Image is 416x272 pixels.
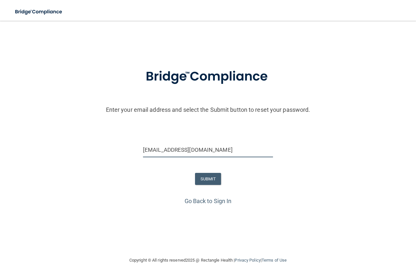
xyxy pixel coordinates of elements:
a: Privacy Policy [235,258,260,263]
div: Copyright © All rights reserved 2025 @ Rectangle Health | | [89,250,327,271]
img: bridge_compliance_login_screen.278c3ca4.svg [10,5,68,19]
input: Email [143,143,273,157]
button: SUBMIT [195,173,221,185]
a: Go Back to Sign In [185,198,232,204]
a: Terms of Use [262,258,287,263]
img: bridge_compliance_login_screen.278c3ca4.svg [132,60,284,94]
